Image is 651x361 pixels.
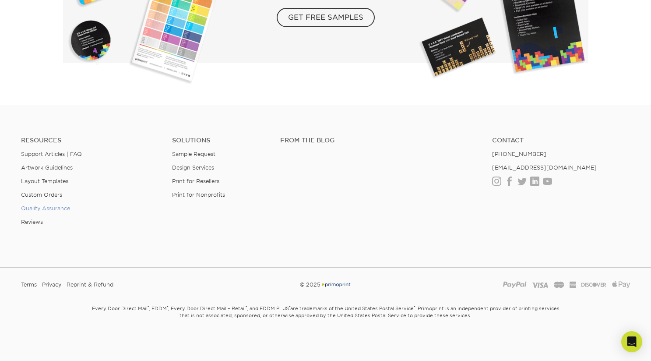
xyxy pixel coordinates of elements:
[414,305,415,309] sup: ®
[172,137,267,144] h4: Solutions
[42,278,61,291] a: Privacy
[21,178,68,184] a: Layout Templates
[21,191,62,198] a: Custom Orders
[621,331,642,352] div: Open Intercom Messenger
[277,8,375,27] span: GET FREE SAMPLES
[172,191,225,198] a: Print for Nonprofits
[172,151,215,157] a: Sample Request
[492,151,546,157] a: [PHONE_NUMBER]
[320,281,351,288] img: Primoprint
[280,137,468,144] h4: From the Blog
[222,278,429,291] div: © 2025
[289,305,290,309] sup: ®
[167,305,168,309] sup: ®
[21,137,159,144] h4: Resources
[21,219,43,225] a: Reviews
[21,205,70,212] a: Quality Assurance
[172,178,219,184] a: Print for Resellers
[70,302,582,340] small: Every Door Direct Mail , EDDM , Every Door Direct Mail – Retail , and EDDM PLUS are trademarks of...
[148,305,149,309] sup: ®
[492,137,630,144] a: Contact
[21,164,73,171] a: Artwork Guidelines
[172,164,214,171] a: Design Services
[67,278,113,291] a: Reprint & Refund
[21,151,82,157] a: Support Articles | FAQ
[2,334,74,358] iframe: Google Customer Reviews
[246,305,247,309] sup: ®
[21,278,37,291] a: Terms
[492,164,597,171] a: [EMAIL_ADDRESS][DOMAIN_NAME]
